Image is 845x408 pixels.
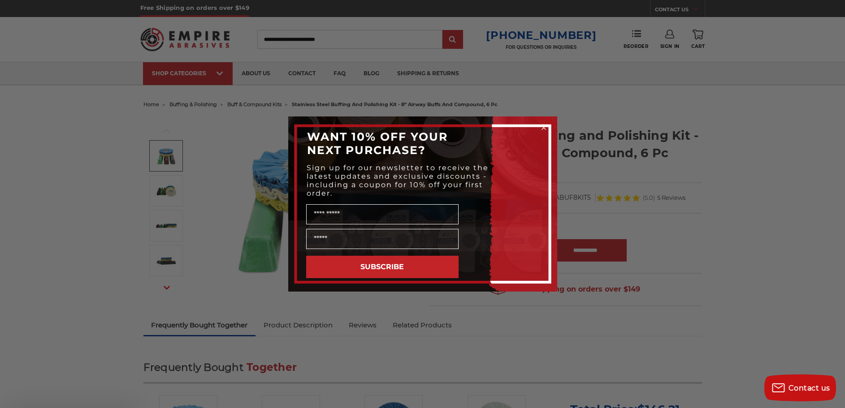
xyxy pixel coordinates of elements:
[307,163,489,198] span: Sign up for our newsletter to receive the latest updates and exclusive discounts - including a co...
[307,130,448,157] span: WANT 10% OFF YOUR NEXT PURCHASE?
[306,229,459,249] input: Email
[539,123,548,132] button: Close dialog
[306,256,459,278] button: SUBSCRIBE
[764,374,836,401] button: Contact us
[789,384,830,392] span: Contact us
